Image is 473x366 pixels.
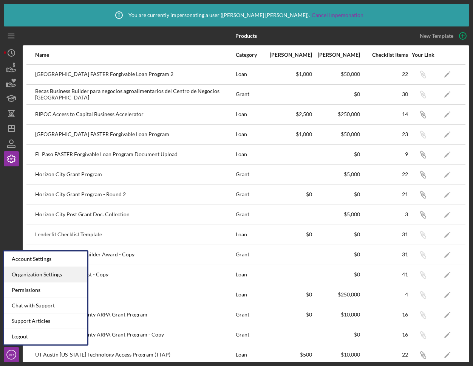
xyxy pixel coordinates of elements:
[361,211,408,217] div: 3
[35,185,235,204] div: Horizon City Grant Program - Round 2
[313,312,360,318] div: $10,000
[265,352,312,358] div: $500
[236,105,264,124] div: Loan
[236,245,264,264] div: Grant
[4,298,87,313] div: Chat with Support
[361,312,408,318] div: 16
[313,332,360,338] div: $0
[361,91,408,97] div: 30
[361,271,408,278] div: 41
[415,30,469,42] button: New Template
[361,251,408,257] div: 31
[313,91,360,97] div: $0
[265,111,312,117] div: $2,500
[420,30,453,42] div: New Template
[265,71,312,77] div: $1,000
[236,185,264,204] div: Grant
[35,245,235,264] div: RGC RFBC Business Builder Award - Copy
[313,111,360,117] div: $250,000
[361,231,408,237] div: 31
[361,171,408,177] div: 22
[4,329,87,344] a: Logout
[35,65,235,84] div: [GEOGRAPHIC_DATA] FASTER Forgivable Loan Program 2
[235,33,257,39] b: Products
[361,111,408,117] div: 14
[361,332,408,338] div: 16
[236,205,264,224] div: Grant
[4,267,87,282] div: Organization Settings
[35,125,235,144] div: [GEOGRAPHIC_DATA] FASTER Forgivable Loan Program
[236,346,264,364] div: Loan
[236,306,264,324] div: Grant
[35,105,235,124] div: BIPOC Access to Capital Business Accelerator
[265,292,312,298] div: $0
[361,352,408,358] div: 22
[35,225,235,244] div: Lenderfit Checklist Template
[265,191,312,197] div: $0
[313,352,360,358] div: $10,000
[35,285,235,304] div: Test
[236,125,264,144] div: Loan
[35,346,235,364] div: UT Austin [US_STATE] Technology Access Program (TTAP)
[4,282,87,298] div: Permissions
[409,52,437,58] div: Your Link
[236,85,264,104] div: Grant
[313,251,360,257] div: $0
[265,52,312,58] div: [PERSON_NAME]
[313,52,360,58] div: [PERSON_NAME]
[361,191,408,197] div: 21
[313,191,360,197] div: $0
[361,292,408,298] div: 4
[236,145,264,164] div: Loan
[4,347,19,362] button: BR
[4,313,87,329] a: Support Articles
[361,151,408,157] div: 9
[35,265,235,284] div: Standard Loan Checklist - Copy
[313,71,360,77] div: $50,000
[313,271,360,278] div: $0
[236,165,264,184] div: Grant
[265,131,312,137] div: $1,000
[35,165,235,184] div: Horizon City Grant Program
[361,131,408,137] div: 23
[9,353,14,357] text: BR
[361,71,408,77] div: 22
[236,326,264,344] div: Grant
[4,251,87,267] div: Account Settings
[236,285,264,304] div: Loan
[361,52,408,58] div: Checklist Items
[35,205,235,224] div: Horizon City Post Grant Doc. Collection
[265,312,312,318] div: $0
[265,231,312,237] div: $0
[313,131,360,137] div: $50,000
[313,151,360,157] div: $0
[236,265,264,284] div: Loan
[110,6,363,25] div: You are currently impersonating a user ( [PERSON_NAME] [PERSON_NAME] ).
[236,65,264,84] div: Loan
[35,326,235,344] div: [PERSON_NAME] County ARPA Grant Program - Copy
[313,211,360,217] div: $5,000
[313,231,360,237] div: $0
[312,12,363,18] a: Cancel Impersonation
[236,225,264,244] div: Loan
[35,306,235,324] div: [PERSON_NAME] County ARPA Grant Program
[35,145,235,164] div: EL Paso FASTER Forgivable Loan Program Document Upload
[313,171,360,177] div: $5,000
[35,52,235,58] div: Name
[35,85,235,104] div: Becas Business Builder para negocios agroalimentarios del Centro de Negocios [GEOGRAPHIC_DATA]
[313,292,360,298] div: $250,000
[236,52,264,58] div: Category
